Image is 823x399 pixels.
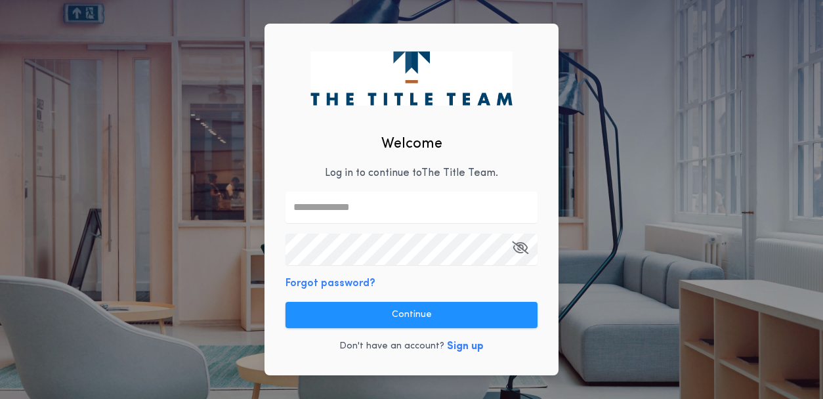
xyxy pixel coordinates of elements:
[339,340,444,353] p: Don't have an account?
[447,339,484,354] button: Sign up
[310,51,512,105] img: logo
[381,133,442,155] h2: Welcome
[285,302,538,328] button: Continue
[285,276,375,291] button: Forgot password?
[325,165,498,181] p: Log in to continue to The Title Team .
